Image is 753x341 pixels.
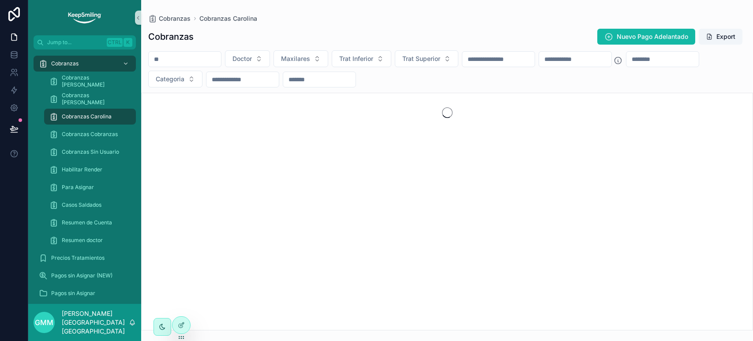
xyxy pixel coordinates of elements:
[107,38,123,47] span: Ctrl
[402,54,440,63] span: Trat Superior
[62,184,94,191] span: Para Asignar
[34,56,136,72] a: Cobranzas
[34,285,136,301] a: Pagos sin Asignar
[62,201,101,208] span: Casos Saldados
[159,14,191,23] span: Cobranzas
[148,30,194,43] h1: Cobranzas
[44,215,136,231] a: Resumen de Cuenta
[28,49,141,304] div: scrollable content
[44,73,136,89] a: Cobranzas [PERSON_NAME]
[51,290,95,297] span: Pagos sin Asignar
[51,254,105,261] span: Precios Tratamientos
[62,74,127,88] span: Cobranzas [PERSON_NAME]
[44,232,136,248] a: Resumen doctor
[44,197,136,213] a: Casos Saldados
[47,39,103,46] span: Jump to...
[44,144,136,160] a: Cobranzas Sin Usuario
[232,54,252,63] span: Doctor
[332,50,391,67] button: Select Button
[34,268,136,284] a: Pagos sin Asignar (NEW)
[62,113,112,120] span: Cobranzas Carolina
[199,14,257,23] a: Cobranzas Carolina
[699,29,742,45] button: Export
[395,50,458,67] button: Select Button
[597,29,695,45] button: Nuevo Pago Adelantado
[62,309,129,336] p: [PERSON_NAME][GEOGRAPHIC_DATA][GEOGRAPHIC_DATA]
[225,50,270,67] button: Select Button
[34,35,136,49] button: Jump to...CtrlK
[156,75,184,83] span: Categoria
[44,126,136,142] a: Cobranzas Cobranzas
[51,272,112,279] span: Pagos sin Asignar (NEW)
[51,60,79,67] span: Cobranzas
[62,148,119,155] span: Cobranzas Sin Usuario
[44,109,136,125] a: Cobranzas Carolina
[44,179,136,195] a: Para Asignar
[148,71,202,87] button: Select Button
[62,131,118,138] span: Cobranzas Cobranzas
[62,92,127,106] span: Cobranzas [PERSON_NAME]
[124,39,131,46] span: K
[281,54,310,63] span: Maxilares
[339,54,373,63] span: Trat Inferior
[34,250,136,266] a: Precios Tratamientos
[62,166,102,173] span: Habilitar Render
[35,317,53,328] span: GMM
[62,237,103,244] span: Resumen doctor
[67,11,102,25] img: App logo
[62,219,112,226] span: Resumen de Cuenta
[44,91,136,107] a: Cobranzas [PERSON_NAME]
[148,14,191,23] a: Cobranzas
[44,162,136,178] a: Habilitar Render
[273,50,328,67] button: Select Button
[617,32,688,41] span: Nuevo Pago Adelantado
